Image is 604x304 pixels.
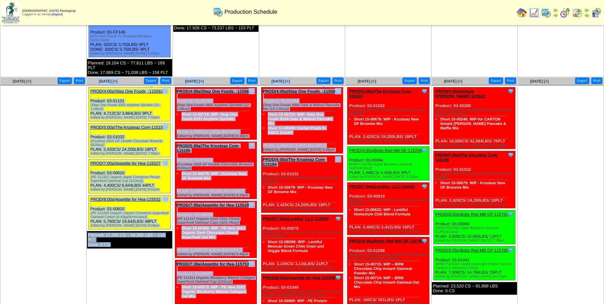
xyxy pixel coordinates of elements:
div: (Krusteaz 2025 GF Double Chocolate Brownie (8/20oz)) [349,108,429,116]
div: Edited by [PERSON_NAME] [DATE] 6:49pm [263,148,343,152]
div: Product: 03-00910 PLAN: 2,400CS / 2,412LBS / 16PLT [347,183,429,235]
div: (PE 111317 Organic Dark Choc Chunk Superfood Oatmeal Cups (12/1.76oz)) [177,217,257,225]
img: Tooltip [421,183,428,190]
div: Planned: 17,292 CS ~ 54,350 LBS ~ 118 PLT Done: 0 CS [87,231,172,249]
a: Short 15-00580: WIP - PE New 2022 Organic Dark Chocolate Chunk Superfood Oat Mix [181,226,245,239]
img: Tooltip [508,211,514,217]
div: (PE 111321 Organic Apple Cinnamon Pecan Superfood Oatmeal Cup (12/2oz)) [90,175,170,183]
div: (LENTIFUL Homestyle Chili Instant Lentils CUP (8-57g)) [349,199,429,206]
img: calendarprod.gif [213,7,223,17]
div: (BRM P101560 Apple Blueberry Granola SUPs(4/12oz)) [435,226,515,234]
img: Tooltip [335,156,341,163]
span: Logged in as Jarroyo [22,9,75,16]
img: calendarcustomer.gif [591,8,601,18]
div: (Krusteaz 2025 GF Double Chocolate Brownie (8/20oz)) [263,176,343,184]
a: PROD(8:00a)Bobs Red Mill GF-115784 [349,239,424,243]
div: Product: 03-01032 PLAN: 2,420CS / 24,200LBS / 18PLT [175,142,257,199]
div: Product: 03-01101 PLAN: 2,356CS / 1,932LBS / 4PLT [175,87,257,140]
button: Export [316,77,331,84]
div: (PE 111334 Organic Classic Cinnamon Superfood Oatmeal Carton (6-43g)(6crtn/case)) [90,211,170,219]
div: (Step One Foods 5004 Oats & Walnut Pancake Mix (12-1.91oz)) [263,103,343,111]
img: Tooltip [335,88,341,94]
a: Short 15-00722: WIP- Step One Foods 8104 Oats & Walnut Pancake Mix [268,112,332,126]
a: Short 15-00248: WIP-for CARTON Simple [PERSON_NAME] Pancake & Waffle Mix [440,117,506,130]
button: Export [144,77,158,84]
span: [DATE] [+] [444,79,462,83]
img: Tooltip [421,88,428,94]
a: Short 15-00679: WIP - Krusteaz New GF Brownie Mix [268,185,333,194]
a: PROD(7:00a)Appetite for Hea-115528 [177,203,249,207]
img: home.gif [517,8,527,18]
div: Product: 03-01032 PLAN: 2,420CS / 24,200LBS / 18PLT [347,87,429,145]
div: Product: 03-01032 PLAN: 2,420CS / 24,200LBS / 18PLT [261,156,343,213]
a: PROD(4:00a)Step One Foods, -115565 [263,89,338,94]
div: Edited by [PERSON_NAME] [DATE] 6:40pm [177,134,257,138]
a: PROD(6:00a)Bobs Red Mill GF-115208 [349,148,422,153]
span: [DATE] [+] [271,79,290,83]
img: Tooltip [249,202,255,208]
img: Tooltip [335,274,341,281]
a: PROD(7:00a)Appetite for Hea-115527 [90,161,160,166]
div: Product: 03-01101 PLAN: 4,712CS / 3,864LBS / 9PLT [89,87,170,121]
img: calendarblend.gif [560,8,570,18]
div: Product: 03-00810 PLAN: 4,400CS / 6,644LBS / 44PLT [89,159,170,193]
a: PROD(5:00a)The Krusteaz Com-115199 [435,153,498,162]
div: (Krusteaz 2025 GF Double Chocolate Brownie (8/20oz)) [435,172,515,179]
button: Print [246,77,258,84]
a: PROD(4:00a)Simple [PERSON_NAME]-115522 [435,89,485,98]
img: Tooltip [508,88,514,94]
span: Production Schedule [224,9,277,15]
a: PROD(7:30a)Appetite for Hea-115753 [177,262,249,266]
img: arrowright.gif [584,13,589,18]
button: Print [74,77,85,84]
div: Edited by [PERSON_NAME] [DATE] 7:00pm [435,239,515,242]
div: Product: 03-01041 PLAN: 7,000CS / 14,784LBS / 25PLT [434,246,515,280]
div: (PE 111311 Organic Blueberry Walnut Collagen Superfood Oatmeal Cup (12/2oz)) [177,276,257,284]
a: Short 15-00622: WIP - Lentiful Homestyle Chili Blend Formula [354,207,410,216]
div: (Step One Foods 5001 Anytime Sprinkle (12-1.09oz)) [177,103,257,111]
div: Edited by [PERSON_NAME] [DATE] 6:33pm [349,175,429,179]
div: (PE 111337 - Multipack Protein Oatmeal - Apple Harvest Crumble (5-1.66oz/6ct-8.3oz)) [263,290,343,297]
div: Product: 03-00826 PLAN: 2,200CS / 2,904LBS / 22PLT [175,201,257,258]
img: Tooltip [162,160,169,166]
div: Edited by [PERSON_NAME] [DATE] 6:43pm [177,193,257,197]
button: Export [230,77,245,84]
img: arrowright.gif [553,13,558,18]
div: Product: 03-00994 PLAN: 1,486CS / 4,458LBS / 5PLT [347,147,429,181]
a: [DATE] [+] [13,79,31,83]
a: Short 15-00719: WIP- Step One Foods 8101 Anytime Sprinkle [181,112,237,121]
img: calendarprod.gif [541,8,551,18]
div: Edited by [PERSON_NAME] [DATE] 6:50pm [263,266,343,270]
div: Product: 03-00994 PLAN: 3,600CS / 10,800LBS / 12PLT [434,210,515,244]
a: [DATE] [+] [530,79,549,83]
a: Short 11-00040: Corner Posts S-8482S 2x2x60 [268,126,326,135]
img: arrowleft.gif [553,8,558,13]
a: PROD(8:00a)Appetite for Hea-115540 [263,275,336,280]
a: [DATE] [+] [358,79,376,83]
span: [DEMOGRAPHIC_DATA] Packaging [22,9,75,13]
div: Product: 03-01032 PLAN: 2,420CS / 24,200LBS / 18PLT [89,123,170,157]
img: Tooltip [249,142,255,149]
img: Tooltip [162,88,169,94]
button: Print [332,77,344,84]
img: Tooltip [249,261,255,267]
a: PROD(4:00a)Step One Foods, -115561 [90,89,163,94]
a: Short 15-0B598: WIP - Lentiful Mexican Green Chile Grain and Veggie Blend Formula [268,240,324,253]
a: PROD(4:00a)Step One Foods, -115563 [177,89,251,94]
a: PROD(8:05p)Bobs Red Mill GF-115785 [435,248,508,253]
a: PROD(5:00a)The Krusteaz Com-115193 [349,89,412,98]
div: Planned: 19,104 CS ~ 77,611 LBS ~ 169 PLT Done: 17,889 CS ~ 71,038 LBS ~ 158 PLT [87,59,172,76]
img: Tooltip [162,196,169,202]
button: Print [505,77,516,84]
div: (Simple [PERSON_NAME] Pancake and Waffle (6/10.7oz Cartons)) [435,108,515,116]
a: Short 15-00715: WIP – BRM Chocolate Chip Instant Oatmeal-Powder Mix [354,262,413,275]
div: Edited by [PERSON_NAME] [DATE] 5:07pm [90,52,170,55]
button: Export [58,77,72,84]
div: Edited by [PERSON_NAME] [DATE] 6:59pm [435,143,515,147]
a: [DATE] [+] [185,79,204,83]
a: Short 15-00679: WIP - Krusteaz New GF Brownie Mix [354,117,419,126]
a: (logout) [52,13,63,16]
